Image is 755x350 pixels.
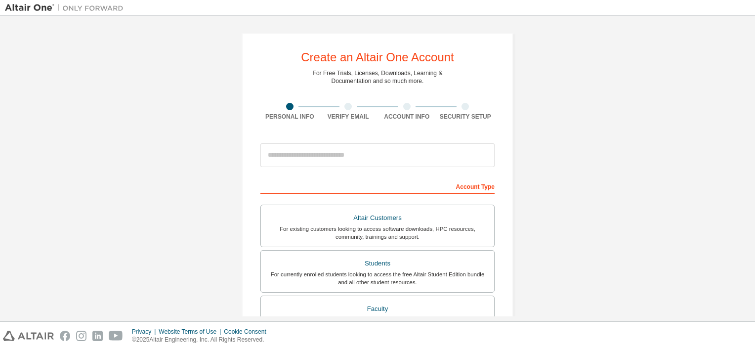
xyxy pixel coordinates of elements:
img: altair_logo.svg [3,331,54,341]
p: © 2025 Altair Engineering, Inc. All Rights Reserved. [132,336,272,344]
div: Create an Altair One Account [301,51,454,63]
div: Verify Email [319,113,378,121]
img: facebook.svg [60,331,70,341]
img: youtube.svg [109,331,123,341]
div: Faculty [267,302,488,316]
img: Altair One [5,3,128,13]
img: linkedin.svg [92,331,103,341]
div: Account Info [377,113,436,121]
div: For existing customers looking to access software downloads, HPC resources, community, trainings ... [267,225,488,241]
div: For faculty & administrators of academic institutions administering students and accessing softwa... [267,315,488,331]
div: For Free Trials, Licenses, Downloads, Learning & Documentation and so much more. [313,69,443,85]
div: Altair Customers [267,211,488,225]
div: For currently enrolled students looking to access the free Altair Student Edition bundle and all ... [267,270,488,286]
div: Privacy [132,328,159,336]
img: instagram.svg [76,331,86,341]
div: Security Setup [436,113,495,121]
div: Account Type [260,178,495,194]
div: Cookie Consent [224,328,272,336]
div: Website Terms of Use [159,328,224,336]
div: Personal Info [260,113,319,121]
div: Students [267,257,488,270]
